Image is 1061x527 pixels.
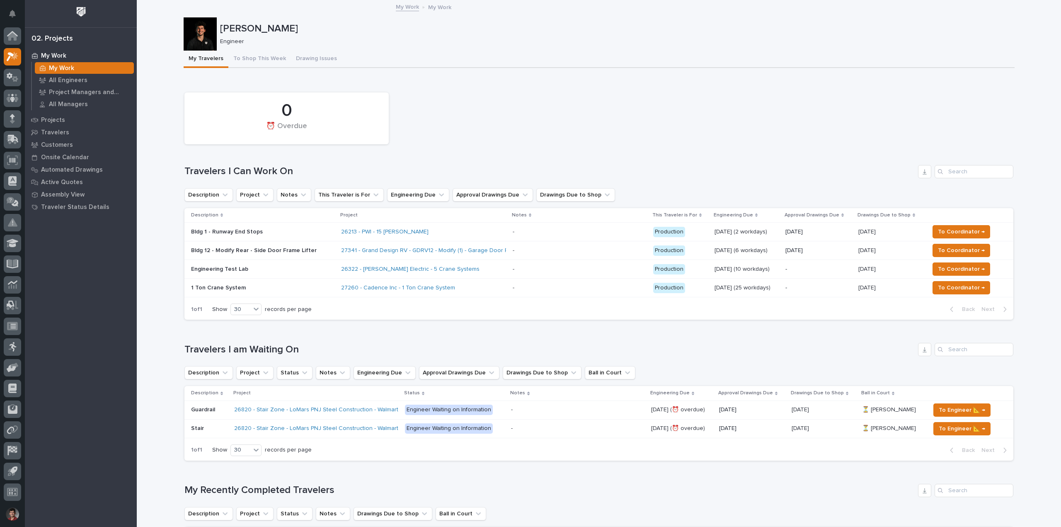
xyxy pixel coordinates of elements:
p: records per page [265,306,312,313]
span: To Coordinator → [938,283,985,293]
p: Approval Drawings Due [785,211,839,220]
button: Drawings Due to Shop [503,366,581,379]
button: To Coordinator → [933,244,990,257]
p: My Work [428,2,451,11]
span: To Coordinator → [938,264,985,274]
p: Bldg 12 - Modify Rear - Side Door Frame Lifter [191,247,334,254]
p: 1 of 1 [184,299,209,320]
button: Next [978,306,1013,313]
div: Notifications [10,10,21,23]
p: [DATE] [785,228,852,236]
p: [DATE] [858,264,877,273]
button: To Shop This Week [228,51,291,68]
a: Active Quotes [25,176,137,188]
p: Notes [512,211,527,220]
p: Active Quotes [41,179,83,186]
p: [DATE] (⏰ overdue) [651,405,707,413]
a: Traveler Status Details [25,201,137,213]
button: Drawings Due to Shop [536,188,615,202]
a: Assembly View [25,188,137,201]
p: Projects [41,117,65,124]
p: Show [212,447,227,454]
button: To Coordinator → [933,281,990,294]
p: [DATE] (10 workdays) [715,266,779,273]
p: [DATE] [792,423,811,432]
button: Notes [316,507,350,520]
button: To Engineer 📐 → [933,422,991,435]
tr: Engineering Test Lab26322 - [PERSON_NAME] Electric - 5 Crane Systems - Production[DATE] (10 workd... [184,260,1013,279]
p: Onsite Calendar [41,154,89,161]
div: Production [653,227,685,237]
span: Next [981,306,1000,313]
div: 02. Projects [31,34,73,44]
button: My Travelers [184,51,228,68]
span: To Engineer 📐 → [939,405,985,415]
span: Next [981,447,1000,454]
p: [DATE] (2 workdays) [715,228,779,236]
p: Stair [191,423,206,432]
p: [DATE] [719,406,785,413]
div: 0 [199,100,375,121]
span: To Coordinator → [938,227,985,237]
tr: StairStair 26820 - Stair Zone - LoMars PNJ Steel Construction - Walmart Stair Engineer Waiting on... [184,419,1013,438]
button: Engineering Due [387,188,449,202]
span: To Coordinator → [938,245,985,255]
p: Assembly View [41,191,85,199]
p: [DATE] (⏰ overdue) [651,423,707,432]
button: Description [184,366,233,379]
p: [DATE] [858,245,877,254]
h1: My Recently Completed Travelers [184,484,915,496]
p: [DATE] [719,425,785,432]
input: Search [935,484,1013,497]
button: Ball in Court [585,366,635,379]
a: 27260 - Cadence Inc - 1 Ton Crane System [341,284,455,291]
p: Approval Drawings Due [718,389,773,398]
button: To Coordinator → [933,262,990,276]
div: - [513,228,514,236]
h1: Travelers I Can Work On [184,165,915,177]
button: Next [978,447,1013,454]
button: Description [184,507,233,520]
p: - [785,266,852,273]
a: Automated Drawings [25,163,137,176]
button: Status [277,366,312,379]
input: Search [935,165,1013,178]
a: 26322 - [PERSON_NAME] Electric - 5 Crane Systems [341,266,480,273]
p: [DATE] [858,227,877,236]
p: Notes [510,389,525,398]
tr: Bldg 12 - Modify Rear - Side Door Frame Lifter27341 - Grand Design RV - GDRV12 - Modify (1) - Gar... [184,241,1013,260]
button: Notes [316,366,350,379]
div: Production [653,245,685,256]
p: records per page [265,447,312,454]
a: All Managers [32,98,137,110]
a: 26820 - Stair Zone - LoMars PNJ Steel Construction - Walmart Stair [234,425,412,432]
p: Engineering Due [650,389,690,398]
p: Engineer [220,38,1008,45]
a: My Work [396,2,419,11]
div: - [511,425,513,432]
div: - [513,247,514,254]
button: Project [236,188,274,202]
p: Guardrail [191,405,217,413]
button: Engineering Due [354,366,416,379]
a: Customers [25,138,137,151]
p: All Managers [49,101,88,108]
p: [PERSON_NAME] [220,23,1011,35]
p: Automated Drawings [41,166,103,174]
div: - [511,406,513,413]
button: Notifications [4,5,21,22]
p: Engineering Due [714,211,753,220]
p: [DATE] [858,283,877,291]
button: Status [277,507,312,520]
p: Ball in Court [861,389,890,398]
input: Search [935,343,1013,356]
p: My Work [41,52,66,60]
button: users-avatar [4,505,21,523]
span: Back [957,306,975,313]
p: Travelers [41,129,69,136]
p: Project [340,211,358,220]
p: Customers [41,141,73,149]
